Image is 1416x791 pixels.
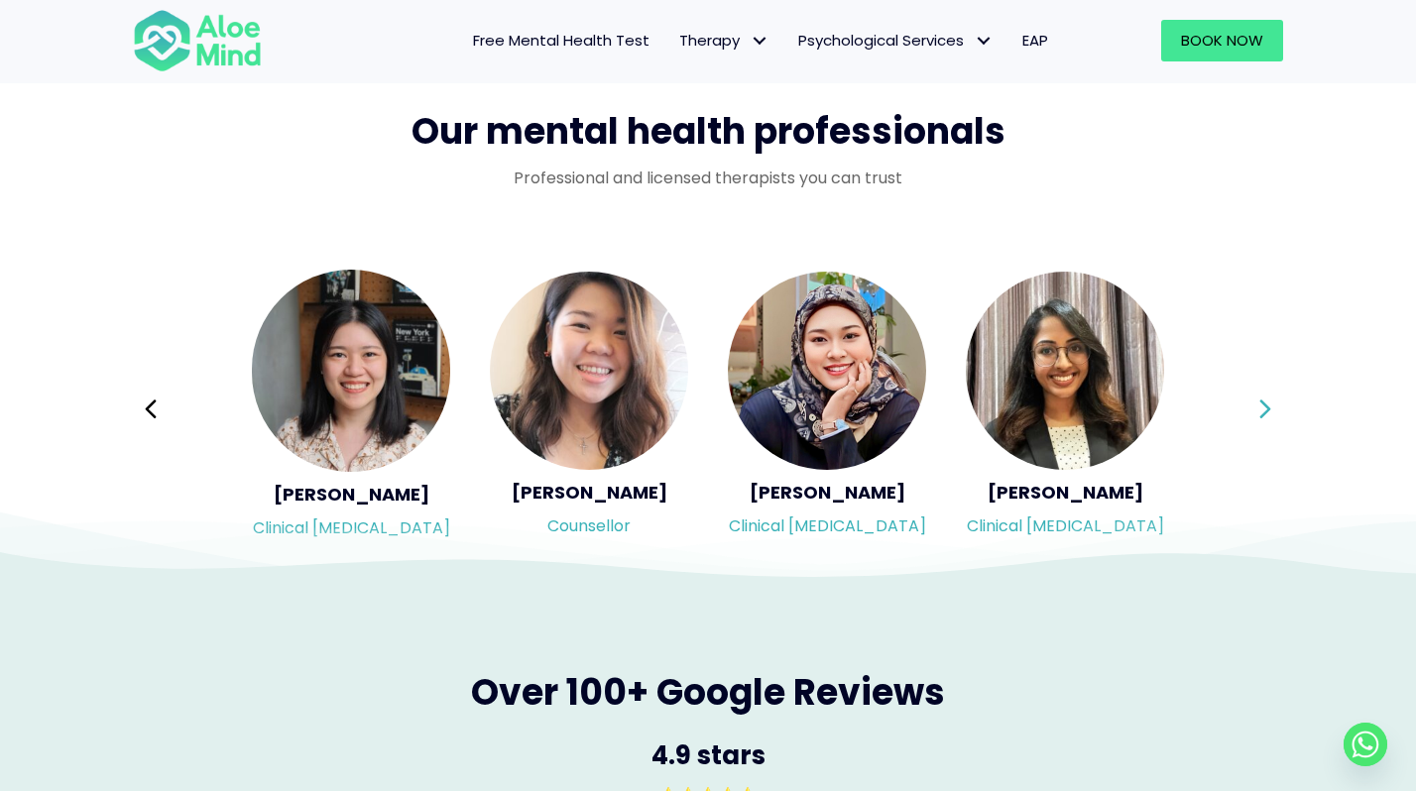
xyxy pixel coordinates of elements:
a: TherapyTherapy: submenu [664,20,783,61]
span: Therapy: submenu [745,27,773,56]
span: Book Now [1181,30,1263,51]
img: <h5>Anita</h5><p>Clinical Psychologist</p> [966,272,1164,470]
span: EAP [1022,30,1048,51]
span: 4.9 stars [651,737,766,773]
h5: [PERSON_NAME] [728,480,926,505]
nav: Menu [288,20,1063,61]
a: <h5>Karen</h5><p>Counsellor</p> [PERSON_NAME]Counsellor [490,272,688,547]
div: Slide 2 of 18 [490,270,688,549]
a: <h5>Chen Wen</h5><p>Clinical Psychologist</p> [PERSON_NAME]Clinical [MEDICAL_DATA] [252,270,450,549]
span: Free Mental Health Test [473,30,649,51]
p: Professional and licensed therapists you can trust [133,167,1283,189]
h5: [PERSON_NAME] [490,480,688,505]
a: Free Mental Health Test [458,20,664,61]
span: Over 100+ Google Reviews [471,667,945,718]
span: Psychological Services [798,30,993,51]
img: <h5>Chen Wen</h5><p>Clinical Psychologist</p> [252,270,450,472]
a: Whatsapp [1344,723,1387,766]
img: <h5>Yasmin</h5><p>Clinical Psychologist</p> [728,272,926,470]
span: Psychological Services: submenu [969,27,998,56]
img: <h5>Karen</h5><p>Counsellor</p> [490,272,688,470]
img: Aloe mind Logo [133,8,262,73]
a: Book Now [1161,20,1283,61]
span: Our mental health professionals [412,106,1005,157]
a: <h5>Anita</h5><p>Clinical Psychologist</p> [PERSON_NAME]Clinical [MEDICAL_DATA] [966,272,1164,547]
a: <h5>Yasmin</h5><p>Clinical Psychologist</p> [PERSON_NAME]Clinical [MEDICAL_DATA] [728,272,926,547]
div: Slide 4 of 18 [966,270,1164,549]
span: Therapy [679,30,768,51]
div: Slide 3 of 18 [728,270,926,549]
a: Psychological ServicesPsychological Services: submenu [783,20,1007,61]
div: Slide 1 of 18 [252,270,450,549]
h5: [PERSON_NAME] [966,480,1164,505]
a: EAP [1007,20,1063,61]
